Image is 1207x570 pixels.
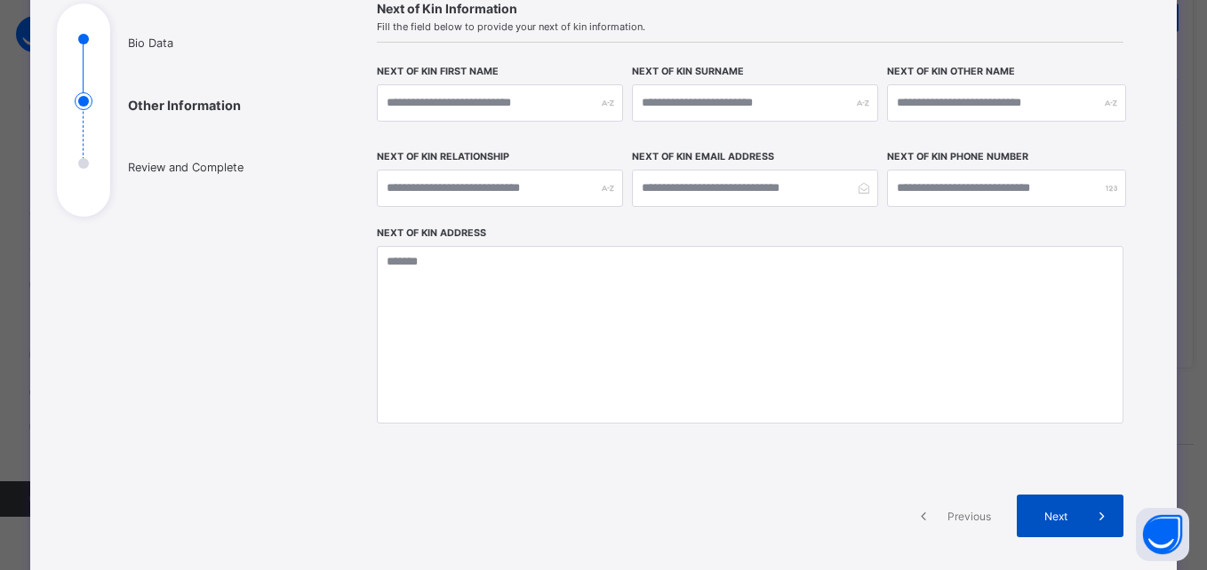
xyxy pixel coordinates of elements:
label: Next of Kin Address [377,227,486,239]
span: Previous [945,510,994,523]
label: Next of Kin Phone Number [887,151,1028,162]
label: Next of Kin Surname [632,66,744,77]
span: Fill the field below to provide your next of kin information. [377,20,1123,33]
label: Next of Kin Relationship [377,151,509,162]
label: Next of Kin Other Name [887,66,1015,77]
button: Open asap [1136,508,1189,561]
label: Next of Kin Email Address [632,151,774,162]
span: Next of Kin Information [377,1,1123,16]
label: Next of Kin First Name [377,66,499,77]
span: Next [1030,510,1081,523]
